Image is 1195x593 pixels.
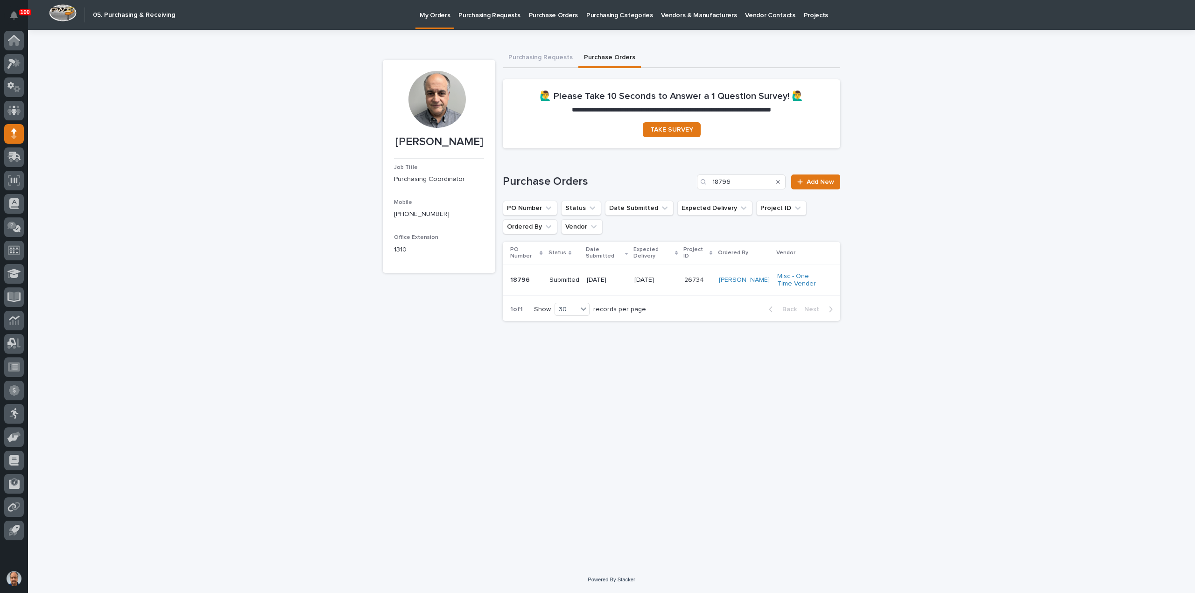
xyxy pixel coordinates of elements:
[718,248,748,258] p: Ordered By
[719,276,770,284] a: [PERSON_NAME]
[587,276,627,284] p: [DATE]
[503,219,557,234] button: Ordered By
[605,201,674,216] button: Date Submitted
[394,135,484,149] p: [PERSON_NAME]
[503,201,557,216] button: PO Number
[586,244,623,262] p: Date Submitted
[593,306,646,314] p: records per page
[4,6,24,25] button: Notifications
[21,9,30,15] p: 100
[394,174,484,184] p: Purchasing Coordinator
[777,306,797,313] span: Back
[394,211,450,217] a: [PHONE_NUMBER]
[777,272,825,288] a: Misc - One Time Vender
[683,244,707,262] p: Project ID
[634,276,676,284] p: [DATE]
[633,244,672,262] p: Expected Delivery
[650,126,693,133] span: TAKE SURVEY
[801,305,840,314] button: Next
[791,174,840,189] a: Add New
[503,298,530,321] p: 1 of 1
[394,200,412,205] span: Mobile
[549,276,579,284] p: Submitted
[684,274,706,284] p: 26734
[4,569,24,588] button: users-avatar
[93,11,175,19] h2: 05. Purchasing & Receiving
[534,306,551,314] p: Show
[510,274,532,284] p: 18796
[503,265,840,296] tr: 1879618796 Submitted[DATE][DATE]2673426734 [PERSON_NAME] Misc - One Time Vender
[548,248,566,258] p: Status
[540,91,803,102] h2: 🙋‍♂️ Please Take 10 Seconds to Answer a 1 Question Survey! 🙋‍♂️
[588,577,635,582] a: Powered By Stacker
[697,174,786,189] input: Search
[804,306,825,313] span: Next
[394,245,484,255] p: 1310
[503,175,693,188] h1: Purchase Orders
[49,4,77,21] img: Workspace Logo
[776,248,795,258] p: Vendor
[394,165,418,170] span: Job Title
[807,179,834,185] span: Add New
[503,49,578,68] button: Purchasing Requests
[561,219,603,234] button: Vendor
[555,305,577,314] div: 30
[561,201,601,216] button: Status
[578,49,641,68] button: Purchase Orders
[756,201,807,216] button: Project ID
[510,244,537,262] p: PO Number
[394,235,438,240] span: Office Extension
[643,122,701,137] a: TAKE SURVEY
[761,305,801,314] button: Back
[12,11,24,26] div: Notifications100
[677,201,752,216] button: Expected Delivery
